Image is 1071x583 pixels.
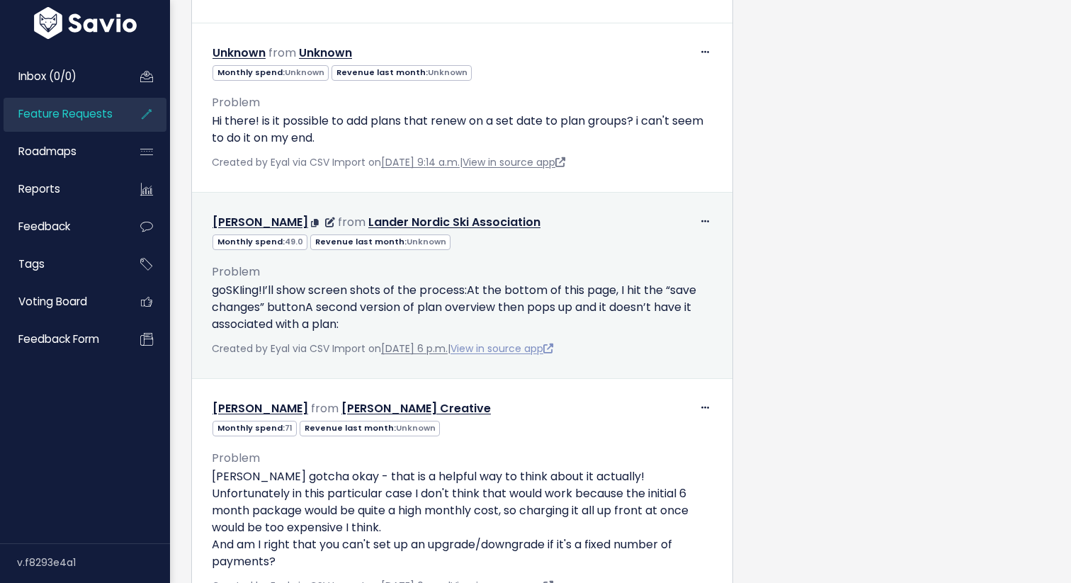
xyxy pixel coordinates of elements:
a: [DATE] 9:14 a.m. [381,155,460,169]
span: Unknown [285,67,324,78]
span: Monthly spend: [212,65,329,80]
span: Revenue last month: [300,421,440,436]
span: from [268,45,296,61]
a: [DATE] 6 p.m. [381,341,448,356]
a: View in source app [463,155,565,169]
a: Reports [4,173,118,205]
a: Voting Board [4,285,118,318]
span: Revenue last month: [310,234,450,249]
span: Inbox (0/0) [18,69,76,84]
a: Lander Nordic Ski Association [368,214,540,230]
span: Feedback form [18,332,99,346]
p: [PERSON_NAME] gotcha okay - that is a helpful way to think about it actually! Unfortunately in th... [212,468,713,570]
span: Voting Board [18,294,87,309]
div: v.f8293e4a1 [17,544,170,581]
span: 49.0 [285,236,303,247]
img: logo-white.9d6f32f41409.svg [30,7,140,39]
a: Feature Requests [4,98,118,130]
span: from [311,400,339,417]
span: Unknown [407,236,446,247]
a: Unknown [212,45,266,61]
p: goSKIing!I’ll show screen shots of the process:At the bottom of this page, I hit the “save change... [212,282,713,333]
span: Tags [18,256,45,271]
a: Tags [4,248,118,281]
span: Unknown [396,422,436,434]
span: Reports [18,181,60,196]
a: View in source app [450,341,553,356]
a: [PERSON_NAME] Creative [341,400,491,417]
span: Problem [212,264,260,280]
a: [PERSON_NAME] [212,400,308,417]
a: [PERSON_NAME] [212,214,308,230]
span: Revenue last month: [331,65,472,80]
span: Created by Eyal via CSV Import on | [212,155,565,169]
span: Problem [212,450,260,466]
p: Hi there! is it possible to add plans that renew on a set date to plan groups? i can't seem to do... [212,113,713,147]
span: Monthly spend: [212,421,297,436]
span: Unknown [428,67,467,78]
a: Roadmaps [4,135,118,168]
a: Unknown [299,45,352,61]
a: Inbox (0/0) [4,60,118,93]
span: 71 [285,422,293,434]
span: Feedback [18,219,70,234]
a: Feedback [4,210,118,243]
span: Monthly spend: [212,234,307,249]
span: Created by Eyal via CSV Import on | [212,341,553,356]
span: Problem [212,94,260,111]
span: Roadmaps [18,144,76,159]
a: Feedback form [4,323,118,356]
span: Feature Requests [18,106,113,121]
span: from [338,214,365,230]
